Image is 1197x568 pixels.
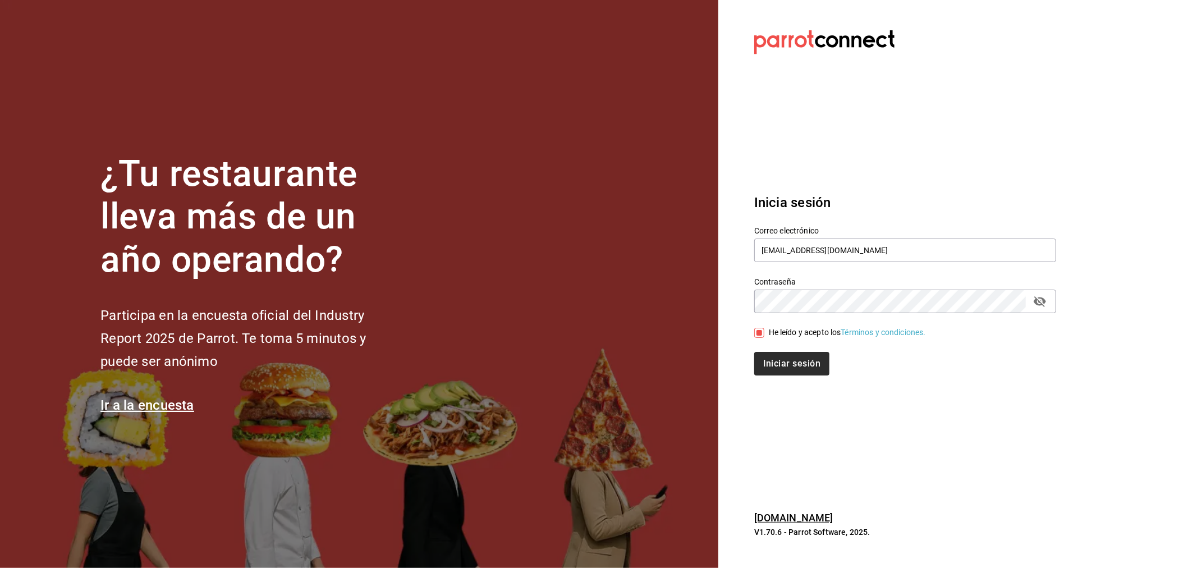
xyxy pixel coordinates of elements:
[769,327,926,338] div: He leído y acepto los
[100,304,403,373] h2: Participa en la encuesta oficial del Industry Report 2025 de Parrot. Te toma 5 minutos y puede se...
[100,397,194,413] a: Ir a la encuesta
[754,512,833,524] a: [DOMAIN_NAME]
[1030,292,1049,311] button: passwordField
[754,526,1056,538] p: V1.70.6 - Parrot Software, 2025.
[754,193,1056,213] h3: Inicia sesión
[841,328,926,337] a: Términos y condiciones.
[754,227,1056,235] label: Correo electrónico
[754,239,1056,262] input: Ingresa tu correo electrónico
[754,278,1056,286] label: Contraseña
[754,352,829,375] button: Iniciar sesión
[100,153,403,282] h1: ¿Tu restaurante lleva más de un año operando?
